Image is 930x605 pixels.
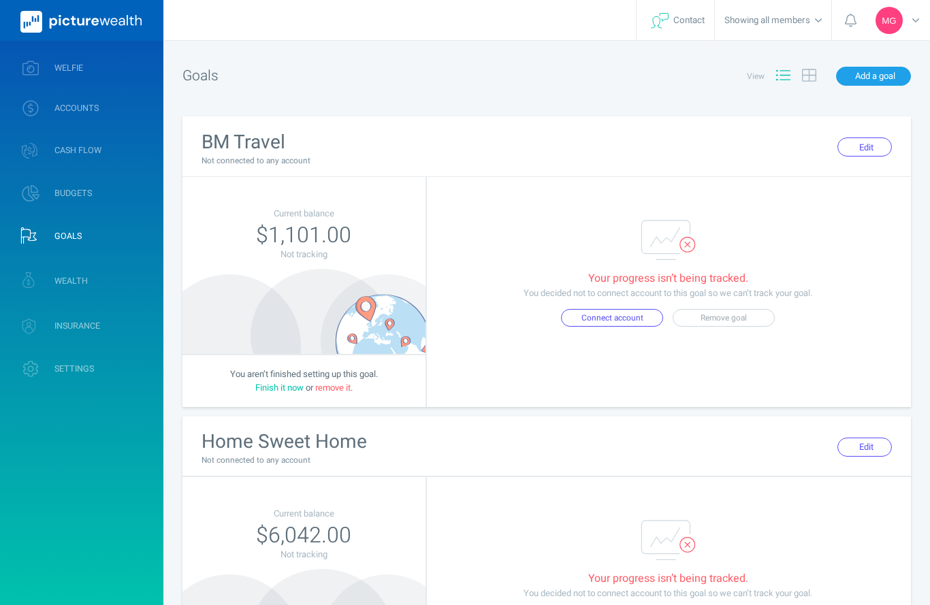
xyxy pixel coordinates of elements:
[182,65,673,86] h1: Goals
[588,270,748,287] div: Your progress isn’t being tracked.
[54,363,94,374] span: SETTINGS
[876,7,903,34] div: Moulika Gunessee
[315,381,351,394] span: remove it
[859,440,873,453] span: Edit
[588,570,748,587] div: Your progress isn’t being tracked.
[54,103,99,114] span: ACCOUNTS
[651,13,669,29] img: svg+xml;base64,PHN2ZyB4bWxucz0iaHR0cDovL3d3dy53My5vcmcvMjAwMC9zdmciIHdpZHRoPSIyNyIgaGVpZ2h0PSIyNC...
[882,16,896,26] span: MG
[855,69,895,82] span: Add a goal
[836,67,911,86] button: Add a goal
[837,137,892,157] button: Edit
[54,231,82,242] span: GOALS
[54,188,92,199] span: BUDGETS
[202,455,837,466] div: Not connected to any account
[306,381,313,394] span: or
[54,145,101,156] span: CASH FLOW
[182,355,426,406] div: You aren’t finished setting up this goal.
[202,129,285,157] span: BM Travel
[351,381,353,394] span: .
[837,438,892,457] button: Edit
[859,141,873,154] span: Edit
[202,155,837,167] div: Not connected to any account
[255,381,304,394] span: Finish it now
[20,11,142,33] img: PictureWealth
[524,287,812,299] div: You decided not to connect account to this goal so we can’t track your goal.
[747,70,770,82] span: View
[54,276,88,287] span: WEALTH
[561,309,663,327] button: Connect account
[202,428,367,456] span: Home Sweet Home
[673,309,775,327] button: Remove goal
[54,321,100,331] span: INSURANCE
[524,587,812,600] div: You decided not to connect account to this goal so we can’t track your goal.
[54,63,83,73] span: WELFIE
